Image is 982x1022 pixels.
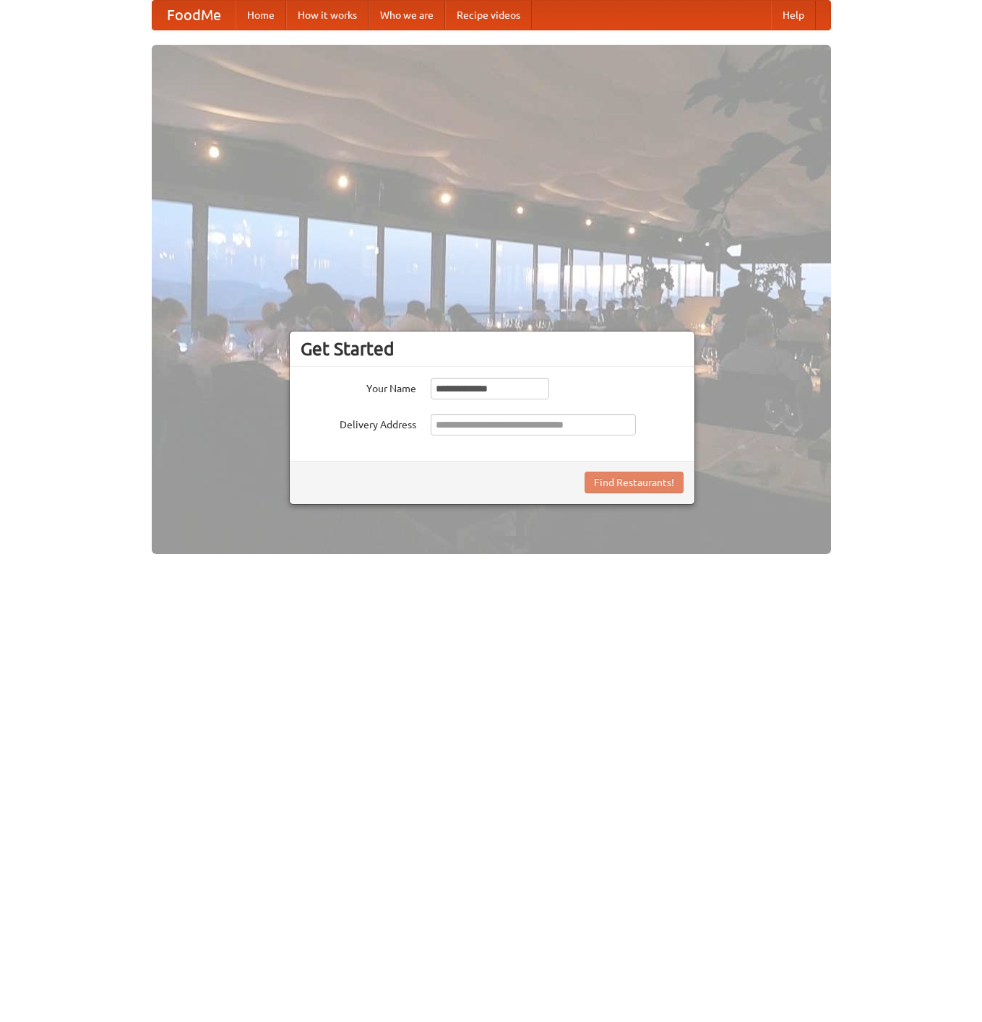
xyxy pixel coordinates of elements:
[445,1,532,30] a: Recipe videos
[771,1,816,30] a: Help
[301,338,684,360] h3: Get Started
[286,1,369,30] a: How it works
[301,414,416,432] label: Delivery Address
[585,472,684,493] button: Find Restaurants!
[236,1,286,30] a: Home
[152,1,236,30] a: FoodMe
[301,378,416,396] label: Your Name
[369,1,445,30] a: Who we are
